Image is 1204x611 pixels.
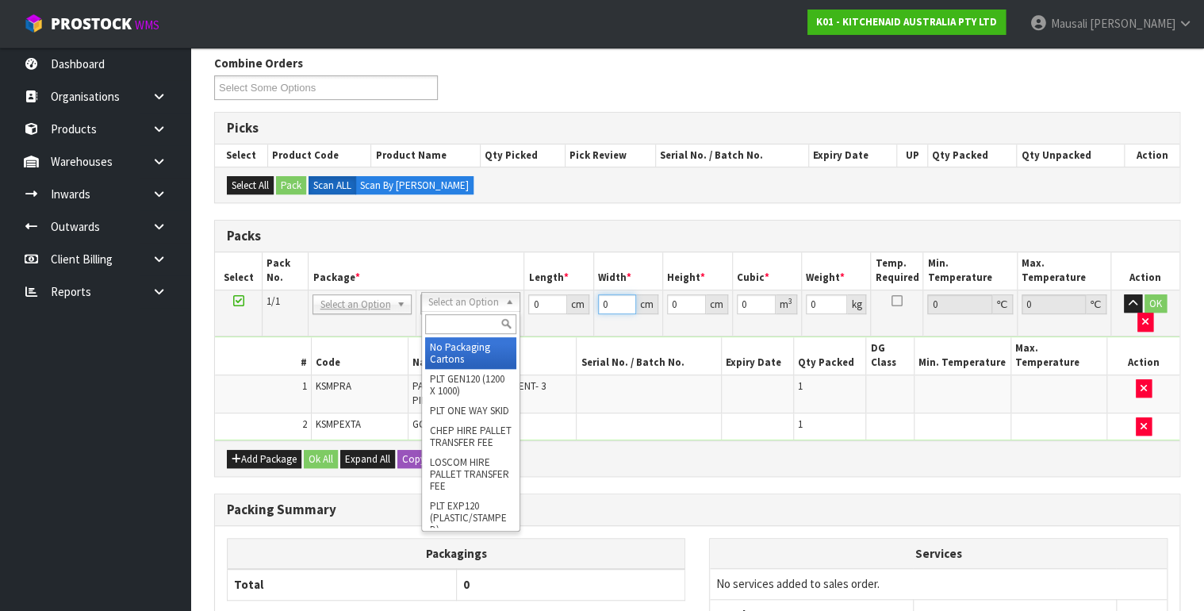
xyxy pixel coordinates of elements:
[663,252,733,290] th: Height
[798,379,803,393] span: 1
[227,450,301,469] button: Add Package
[309,176,356,195] label: Scan ALL
[710,539,1167,569] th: Services
[992,294,1013,314] div: ℃
[135,17,159,33] small: WMS
[1017,144,1125,167] th: Qty Unpacked
[215,337,312,375] th: #
[412,379,546,407] span: PASTA ROLLER ATTACHMENT- 3 PIECE
[228,569,457,600] th: Total
[425,496,516,540] li: PLT EXP120 (PLASTIC/STAMPED)
[1145,294,1167,313] button: OK
[345,452,390,466] span: Expand All
[915,337,1011,375] th: Min. Temperature
[302,379,307,393] span: 1
[266,294,280,308] span: 1/1
[408,337,577,375] th: Name
[1125,144,1179,167] th: Action
[227,229,1168,244] h3: Packs
[316,379,351,393] span: KSMPRA
[227,121,1168,136] h3: Picks
[397,450,467,469] button: Copy Selected
[262,252,309,290] th: Pack No.
[304,450,338,469] button: Ok All
[1010,337,1107,375] th: Max. Temperature
[809,144,897,167] th: Expiry Date
[228,538,685,569] th: Packagings
[371,144,480,167] th: Product Name
[594,252,663,290] th: Width
[316,417,361,431] span: KSMPEXTA
[847,294,866,314] div: kg
[227,502,1168,517] h3: Packing Summary
[215,144,268,167] th: Select
[1107,337,1179,375] th: Action
[214,55,303,71] label: Combine Orders
[866,337,915,375] th: DG Class
[565,144,655,167] th: Pick Review
[897,144,927,167] th: UP
[798,417,803,431] span: 1
[710,569,1167,599] td: No services added to sales order.
[340,450,395,469] button: Expand All
[923,252,1017,290] th: Min. Temperature
[816,15,997,29] strong: K01 - KITCHENAID AUSTRALIA PTY LTD
[276,176,306,195] button: Pack
[215,252,262,290] th: Select
[636,294,658,314] div: cm
[1089,16,1175,31] span: [PERSON_NAME]
[480,144,565,167] th: Qty Picked
[776,294,797,314] div: m
[309,252,524,290] th: Package
[355,176,474,195] label: Scan By [PERSON_NAME]
[302,417,307,431] span: 2
[1110,252,1179,290] th: Action
[927,144,1017,167] th: Qty Packed
[425,401,516,421] li: PLT ONE WAY SKID
[871,252,923,290] th: Temp. Required
[24,13,44,33] img: cube-alt.png
[1050,16,1087,31] span: Mausali
[425,452,516,496] li: LOSCOM HIRE PALLET TRANSFER FEE
[794,337,866,375] th: Qty Packed
[268,144,371,167] th: Product Code
[706,294,728,314] div: cm
[801,252,871,290] th: Weight
[51,13,132,34] span: ProStock
[425,337,516,369] li: No Packaging Cartons
[425,421,516,452] li: CHEP HIRE PALLET TRANSFER FEE
[1017,252,1110,290] th: Max. Temperature
[655,144,809,167] th: Serial No. / Batch No.
[320,295,390,314] span: Select an Option
[788,296,792,306] sup: 3
[721,337,793,375] th: Expiry Date
[577,337,721,375] th: Serial No. / Batch No.
[732,252,801,290] th: Cubic
[463,577,470,592] span: 0
[807,10,1006,35] a: K01 - KITCHENAID AUSTRALIA PTY LTD
[428,293,499,312] span: Select an Option
[567,294,589,314] div: cm
[227,176,274,195] button: Select All
[1086,294,1106,314] div: ℃
[524,252,594,290] th: Length
[425,369,516,401] li: PLT GEN120 (1200 X 1000)
[312,337,408,375] th: Code
[412,417,516,431] span: GOURMET PASTA PRESS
